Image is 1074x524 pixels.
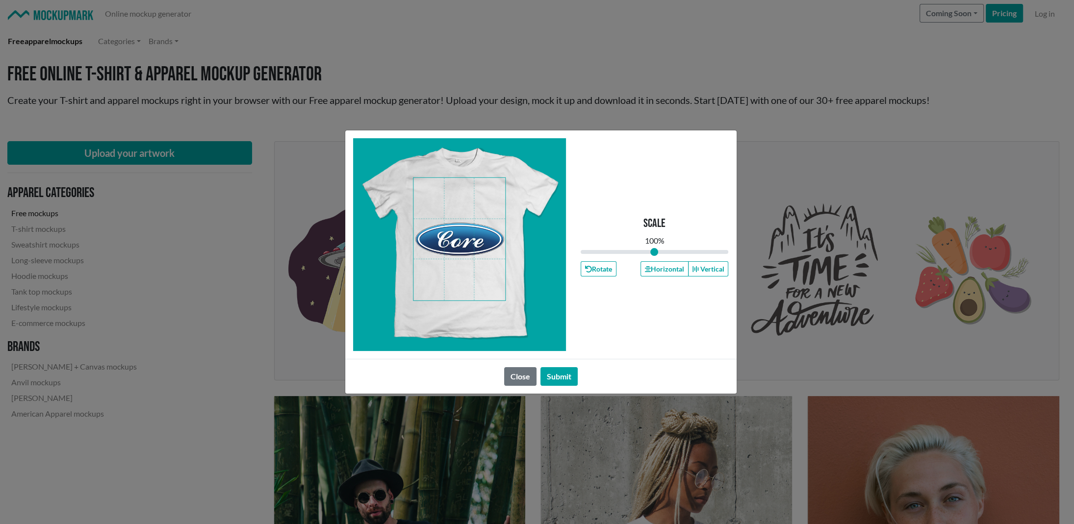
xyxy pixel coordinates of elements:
[645,235,665,247] div: 100 %
[688,261,728,276] button: Vertical
[581,261,616,276] button: Rotate
[643,217,665,231] p: Scale
[504,367,537,386] button: Close
[640,261,689,276] button: Horizontal
[540,367,578,386] button: Submit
